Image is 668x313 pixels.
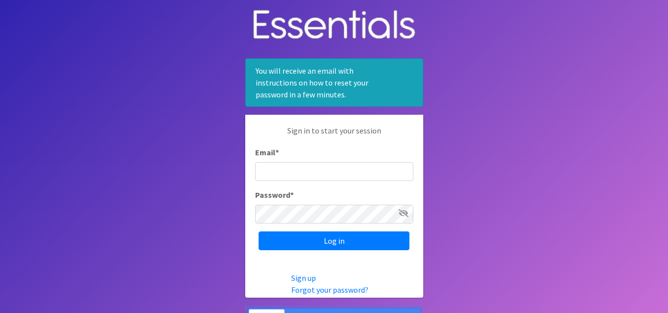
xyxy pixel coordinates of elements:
[255,146,279,158] label: Email
[255,125,413,146] p: Sign in to start your session
[245,58,423,107] div: You will receive an email with instructions on how to reset your password in a few minutes.
[275,147,279,157] abbr: required
[290,190,294,200] abbr: required
[255,189,294,201] label: Password
[291,285,368,295] a: Forgot your password?
[291,273,316,283] a: Sign up
[259,231,409,250] input: Log in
